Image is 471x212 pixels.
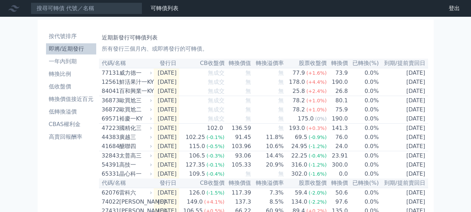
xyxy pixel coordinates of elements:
[327,169,348,178] td: 0.0
[278,88,284,94] span: 無
[119,189,151,197] div: 雷科六
[188,189,206,197] div: 126.0
[46,81,96,92] a: 低收盤價
[309,162,327,168] span: (-1.2%)
[327,188,348,197] td: 50.6
[154,59,180,68] th: 發行日
[348,151,379,161] td: 0.0%
[185,198,204,206] div: 149.0
[154,133,180,142] td: [DATE]
[290,142,309,151] div: 24.95
[102,115,117,123] div: 69571
[225,188,252,197] td: 117.39
[309,134,327,140] span: (-0.9%)
[327,142,348,151] td: 24.0
[290,198,309,206] div: 134.0
[46,68,96,80] a: 轉換比例
[102,189,117,197] div: 62076
[278,70,284,76] span: 無
[348,142,379,151] td: 0.0%
[290,152,309,160] div: 22.25
[102,87,117,95] div: 84041
[46,95,96,103] li: 轉換價值接近百元
[208,106,225,113] span: 無成交
[379,68,428,78] td: [DATE]
[46,32,96,41] li: 按代號排序
[379,197,428,206] td: [DATE]
[154,142,180,151] td: [DATE]
[296,115,315,123] div: 175.0
[379,78,428,87] td: [DATE]
[102,96,117,105] div: 36873
[278,106,284,113] span: 無
[154,151,180,161] td: [DATE]
[379,133,428,142] td: [DATE]
[46,108,96,116] li: 低轉換溢價
[206,171,225,177] span: (-0.4%)
[278,125,284,131] span: 無
[154,68,180,78] td: [DATE]
[309,153,327,159] span: (-0.4%)
[251,178,284,188] th: 轉換溢價率
[327,105,348,114] td: 75.9
[309,199,327,205] span: (-2.2%)
[225,197,252,206] td: 137.3
[379,142,428,151] td: [DATE]
[154,114,180,124] td: [DATE]
[309,171,327,177] span: (-1.6%)
[188,152,206,160] div: 106.5
[327,96,348,105] td: 80.1
[225,178,252,188] th: 轉換價值
[102,124,117,132] div: 47223
[208,79,225,85] span: 無成交
[119,115,151,123] div: 裕慶一KY
[348,96,379,105] td: 0.0%
[204,199,224,205] span: (+4.1%)
[245,70,251,76] span: 無
[348,197,379,206] td: 0.0%
[251,151,284,161] td: 14.4%
[278,115,284,122] span: 無
[46,57,96,66] li: 一年內到期
[291,87,306,95] div: 25.8
[179,178,225,188] th: CB收盤價
[102,198,117,206] div: 74022
[119,87,151,95] div: 百和興業一KY
[379,151,428,161] td: [DATE]
[288,78,306,86] div: 178.0
[154,188,180,197] td: [DATE]
[31,2,142,14] input: 搜尋可轉債 代號／名稱
[348,188,379,197] td: 0.0%
[245,115,251,122] span: 無
[294,133,309,141] div: 69.5
[46,94,96,105] a: 轉換價值接近百元
[379,96,428,105] td: [DATE]
[46,45,96,53] li: 即將/近期發行
[327,59,348,68] th: 轉換價
[278,79,284,85] span: 無
[206,134,225,140] span: (-0.1%)
[154,197,180,206] td: [DATE]
[379,114,428,124] td: [DATE]
[102,152,117,160] div: 32843
[291,105,306,114] div: 78.2
[348,124,379,133] td: 0.0%
[184,161,206,169] div: 127.35
[46,131,96,142] a: 高賣回報酬率
[102,45,425,53] p: 所有發行三個月內、或即將發行的可轉債。
[288,124,306,132] div: 193.0
[379,178,428,188] th: 到期/提前賣回日
[188,142,206,151] div: 115.0
[348,59,379,68] th: 已轉換(%)
[184,133,206,141] div: 102.25
[46,31,96,42] a: 按代號排序
[208,115,225,122] span: 無成交
[379,160,428,169] td: [DATE]
[119,124,151,132] div: 國精化三
[225,133,252,142] td: 91.45
[278,97,284,104] span: 無
[225,124,252,133] td: 136.59
[290,161,309,169] div: 316.0
[348,178,379,188] th: 已轉換(%)
[99,59,154,68] th: 代碼/名稱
